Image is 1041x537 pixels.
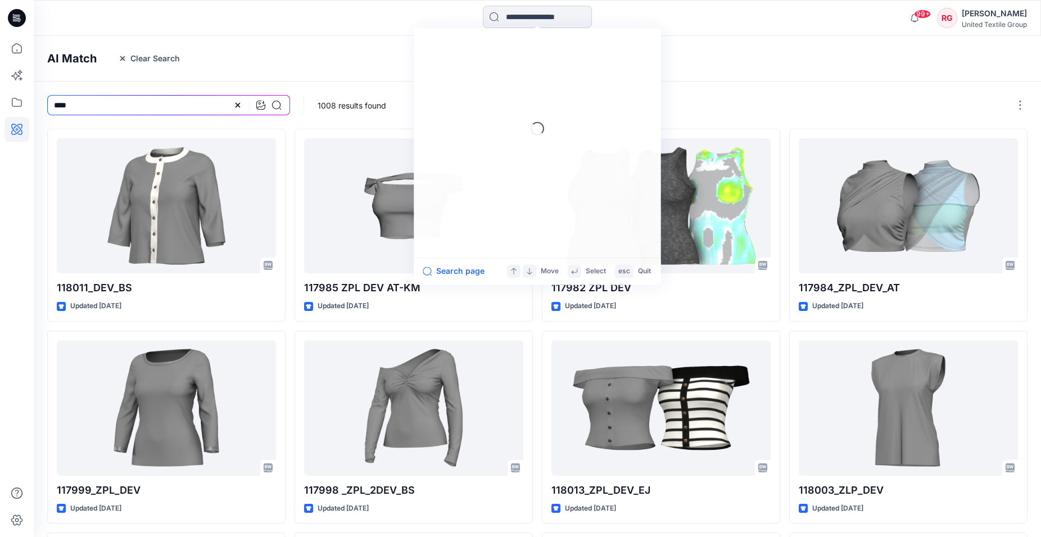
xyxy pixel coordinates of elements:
[565,300,616,312] p: Updated [DATE]
[47,52,97,65] h4: AI Match
[57,280,276,296] p: 118011_DEV_BS
[551,138,771,273] a: 117982 ZPL DEV
[541,265,559,277] p: Move
[914,10,931,19] span: 99+
[812,300,863,312] p: Updated [DATE]
[799,138,1018,273] a: 117984_ZPL_DEV_AT
[304,138,523,273] a: 117985 ZPL DEV AT-KM
[57,340,276,475] a: 117999_ZPL_DEV
[70,503,121,515] p: Updated [DATE]
[638,265,651,277] p: Quit
[799,482,1018,498] p: 118003_ZLP_DEV
[111,49,187,67] button: Clear Search
[57,138,276,273] a: 118011_DEV_BS
[57,482,276,498] p: 117999_ZPL_DEV
[318,300,369,312] p: Updated [DATE]
[318,503,369,515] p: Updated [DATE]
[70,300,121,312] p: Updated [DATE]
[586,265,606,277] p: Select
[618,265,630,277] p: esc
[304,280,523,296] p: 117985 ZPL DEV AT-KM
[318,100,386,111] p: 1008 results found
[799,340,1018,475] a: 118003_ZLP_DEV
[799,280,1018,296] p: 117984_ZPL_DEV_AT
[304,340,523,475] a: 117998 _ZPL_2DEV_BS
[565,503,616,515] p: Updated [DATE]
[551,340,771,475] a: 118013_ZPL_DEV_EJ
[304,482,523,498] p: 117998 _ZPL_2DEV_BS
[551,482,771,498] p: 118013_ZPL_DEV_EJ
[812,503,863,515] p: Updated [DATE]
[551,280,771,296] p: 117982 ZPL DEV
[962,7,1027,20] div: [PERSON_NAME]
[937,8,957,28] div: RG
[962,20,1027,29] div: United Textile Group
[423,264,485,278] button: Search page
